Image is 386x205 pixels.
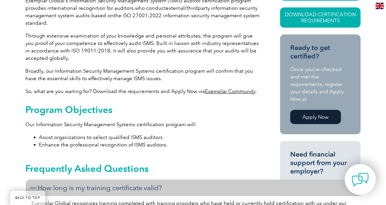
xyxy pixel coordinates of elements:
[26,180,361,196] h3: How long is my training certificate valid?
[26,32,260,62] p: Through extensive examination of your knowledge and personal attributes, the program will give yo...
[290,66,350,103] p: Once you’ve checked and met the requirements, register your details and Apply Now at
[290,44,350,61] h3: Ready to get certified?
[290,150,350,176] h3: Need financial support from your employer?
[26,13,260,26] span: the ISO 27001:2022 information security management system standard.
[376,3,384,9] img: en
[26,67,260,82] p: Broadly, our Information Security Management Systems certification program will confirm that you ...
[290,110,341,124] a: Apply Now
[39,141,260,149] li: Enhance the professional recognition of ISMS auditors.
[280,7,361,28] a: Download Certification Requirements
[10,191,45,205] a: BACK TO TOP
[205,88,256,94] a: Exemplar Community
[26,88,260,95] p: So, what are you waiting for? Download the requirements and Apply Now via .
[26,121,260,128] p: Our Information Security Management Systems certification program will:
[166,5,198,11] span: external/third
[26,104,260,115] h2: Program Objectives
[39,134,260,141] li: Assist organizations to select qualified ISMS auditors
[352,171,369,188] img: contact-chat.png
[26,163,361,174] h2: Frequently Asked Questions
